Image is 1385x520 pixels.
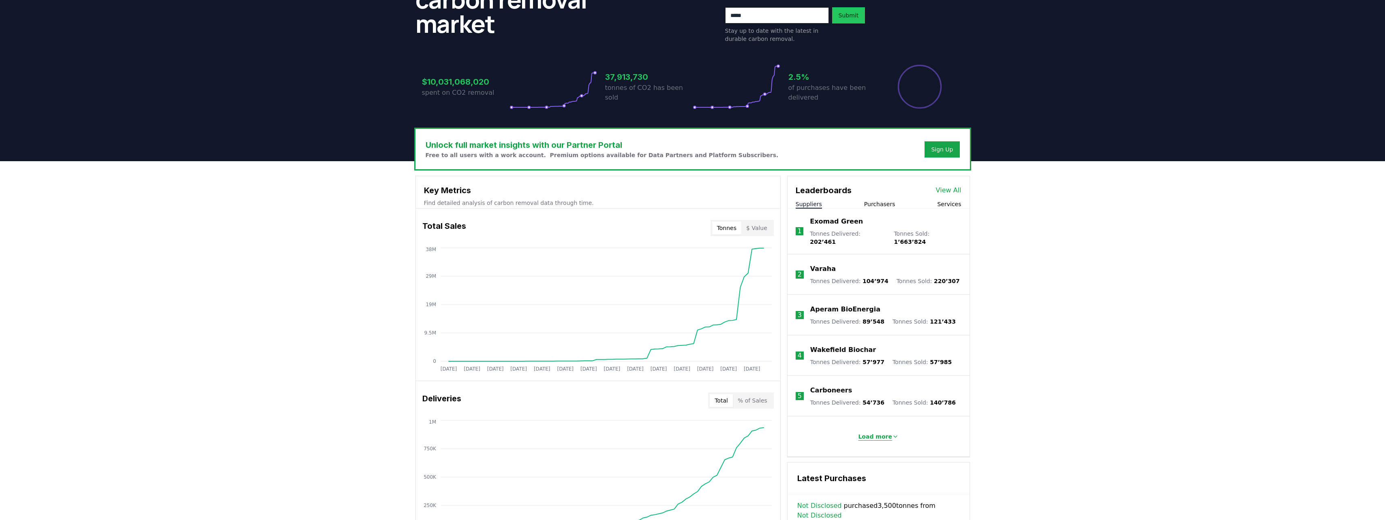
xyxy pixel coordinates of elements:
tspan: [DATE] [464,366,480,372]
p: Find detailed analysis of carbon removal data through time. [424,199,772,207]
p: 1 [797,226,801,236]
p: Tonnes Delivered : [810,358,884,366]
p: Stay up to date with the latest in durable carbon removal. [725,27,829,43]
h3: Latest Purchases [797,472,960,484]
p: spent on CO2 removal [422,88,509,98]
a: Aperam BioEnergia [810,305,880,314]
button: Total [710,394,733,407]
button: % of Sales [733,394,772,407]
button: Purchasers [864,200,895,208]
button: Submit [832,7,865,23]
h3: Key Metrics [424,184,772,196]
button: Load more [852,428,905,445]
tspan: 9.5M [424,330,436,336]
tspan: 19M [426,302,436,307]
p: 3 [798,310,802,320]
a: Varaha [810,264,836,274]
a: View All [936,185,961,195]
p: 4 [798,351,802,360]
h3: 2.5% [788,71,876,83]
span: 1’663’824 [894,239,926,245]
span: 220’307 [934,278,960,284]
a: Exomad Green [810,217,863,226]
h3: Total Sales [422,220,466,236]
span: 89’548 [863,318,884,325]
tspan: [DATE] [674,366,690,372]
p: Free to all users with a work account. Premium options available for Data Partners and Platform S... [426,151,779,159]
span: 104’974 [863,278,888,284]
tspan: 1M [429,419,436,425]
p: of purchases have been delivered [788,83,876,102]
span: 54’736 [863,399,884,406]
tspan: 38M [426,247,436,252]
tspan: 750K [424,446,437,452]
tspan: [DATE] [743,366,760,372]
a: Sign Up [931,145,953,153]
button: Sign Up [925,141,959,158]
p: tonnes of CO2 has been sold [605,83,693,102]
tspan: [DATE] [487,366,503,372]
p: Tonnes Delivered : [810,318,884,326]
h3: $10,031,068,020 [422,76,509,88]
h3: Deliveries [422,392,461,409]
p: Tonnes Sold : [893,399,956,407]
tspan: 0 [433,358,436,364]
p: Tonnes Delivered : [810,277,888,285]
button: Suppliers [796,200,822,208]
p: 5 [798,391,802,401]
tspan: [DATE] [510,366,527,372]
h3: Unlock full market insights with our Partner Portal [426,139,779,151]
a: Carboneers [810,386,852,395]
button: $ Value [741,222,772,234]
tspan: [DATE] [440,366,457,372]
tspan: [DATE] [720,366,737,372]
p: Tonnes Delivered : [810,230,886,246]
tspan: [DATE] [604,366,620,372]
tspan: 500K [424,474,437,480]
tspan: 29M [426,273,436,279]
tspan: 250K [424,503,437,508]
span: 121’433 [930,318,956,325]
button: Tonnes [712,222,741,234]
span: 202’461 [810,239,836,245]
p: Tonnes Sold : [893,358,952,366]
span: 57’977 [863,359,884,365]
button: Services [937,200,961,208]
span: 57’985 [930,359,952,365]
a: Wakefield Biochar [810,345,876,355]
div: Percentage of sales delivered [897,64,942,109]
p: Load more [858,433,892,441]
p: Tonnes Sold : [897,277,960,285]
tspan: [DATE] [580,366,597,372]
tspan: [DATE] [557,366,574,372]
tspan: [DATE] [533,366,550,372]
p: Tonnes Sold : [894,230,961,246]
p: Tonnes Delivered : [810,399,884,407]
a: Not Disclosed [797,501,842,511]
p: 2 [798,270,802,279]
tspan: [DATE] [697,366,713,372]
tspan: [DATE] [650,366,667,372]
h3: Leaderboards [796,184,852,196]
p: Tonnes Sold : [893,318,956,326]
tspan: [DATE] [627,366,644,372]
h3: 37,913,730 [605,71,693,83]
span: 140’786 [930,399,956,406]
